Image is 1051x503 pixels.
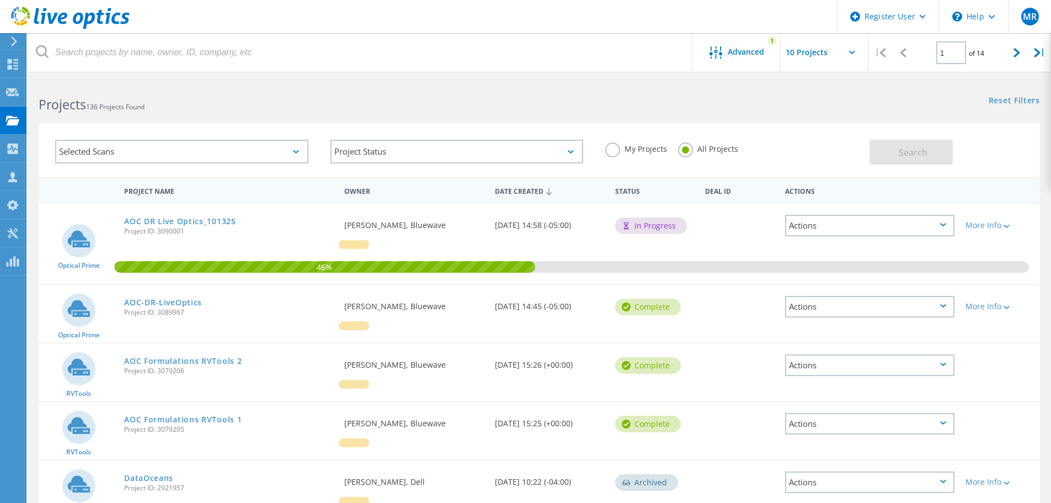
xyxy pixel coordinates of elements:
[489,285,610,321] div: [DATE] 14:45 (-05:00)
[55,140,308,163] div: Selected Scans
[785,413,954,435] div: Actions
[969,49,984,58] span: of 14
[489,204,610,240] div: [DATE] 14:58 (-05:00)
[785,354,954,376] div: Actions
[86,102,145,112] span: 136 Projects Found
[28,33,693,72] input: Search projects by name, owner, ID, company, etc
[124,299,202,306] a: AOC-DR-LiveOptics
[615,474,678,491] div: Archived
[728,48,764,56] span: Advanced
[700,180,780,200] div: Deal Id
[119,180,339,200] div: Project Name
[330,140,584,163] div: Project Status
[124,485,333,491] span: Project ID: 2921957
[114,261,535,271] span: 46%
[124,368,333,374] span: Project ID: 3079206
[339,204,489,240] div: [PERSON_NAME], Bluewave
[615,299,681,315] div: Complete
[605,142,667,153] label: My Projects
[989,97,1040,106] a: Reset Filters
[11,23,130,31] a: Live Optics Dashboard
[339,343,489,380] div: [PERSON_NAME], Bluewave
[66,449,91,456] span: RVTools
[965,478,1034,486] div: More Info
[124,416,242,423] a: AOC Formulations RVTools 1
[965,221,1034,229] div: More Info
[124,228,333,235] span: Project ID: 3090001
[124,309,333,316] span: Project ID: 3089967
[58,262,100,269] span: Optical Prime
[124,357,242,365] a: AOC Formulations RVTools 2
[615,416,681,432] div: Complete
[339,460,489,497] div: [PERSON_NAME], Dell
[66,390,91,397] span: RVTools
[615,218,687,234] div: In Progress
[785,472,954,493] div: Actions
[489,402,610,438] div: [DATE] 15:25 (+00:00)
[1023,12,1037,21] span: MR
[39,96,86,113] b: Projects
[610,180,700,200] div: Status
[489,343,610,380] div: [DATE] 15:26 (+00:00)
[124,474,173,482] a: DataOceans
[615,357,681,374] div: Complete
[869,140,953,165] button: Search
[489,460,610,497] div: [DATE] 10:22 (-04:00)
[489,180,610,201] div: Date Created
[339,285,489,321] div: [PERSON_NAME], Bluewave
[124,218,236,225] a: AOC DR Live Optics_101325
[124,426,333,433] span: Project ID: 3079205
[785,296,954,317] div: Actions
[785,215,954,236] div: Actions
[339,180,489,200] div: Owner
[678,142,738,153] label: All Projects
[952,12,962,22] svg: \n
[339,402,489,438] div: [PERSON_NAME], Bluewave
[1028,33,1051,72] div: |
[58,332,100,338] span: Optical Prime
[899,146,927,158] span: Search
[780,180,960,200] div: Actions
[965,303,1034,310] div: More Info
[869,33,892,72] div: |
